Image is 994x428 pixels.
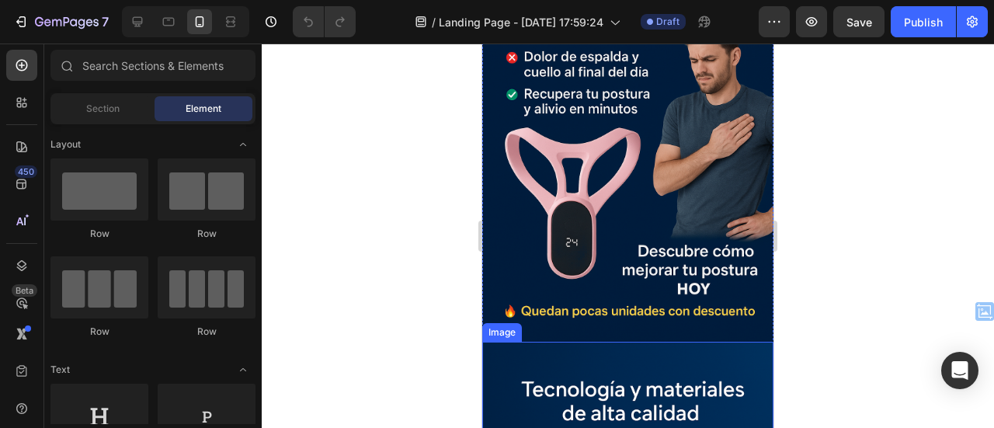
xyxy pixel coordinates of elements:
div: Row [50,325,148,339]
span: Toggle open [231,132,255,157]
div: Row [158,325,255,339]
span: Section [86,102,120,116]
button: Publish [891,6,956,37]
div: Row [158,227,255,241]
span: Landing Page - [DATE] 17:59:24 [439,14,603,30]
input: Search Sections & Elements [50,50,255,81]
span: / [432,14,436,30]
span: Save [846,16,872,29]
span: Element [186,102,221,116]
p: 7 [102,12,109,31]
div: Row [50,227,148,241]
div: Beta [12,284,37,297]
span: Toggle open [231,357,255,382]
div: Open Intercom Messenger [941,352,978,389]
span: Text [50,363,70,377]
div: Publish [904,14,943,30]
span: Layout [50,137,81,151]
button: 7 [6,6,116,37]
div: 450 [15,165,37,178]
button: Save [833,6,885,37]
div: Undo/Redo [293,6,356,37]
iframe: Design area [482,43,773,428]
span: Draft [656,15,679,29]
